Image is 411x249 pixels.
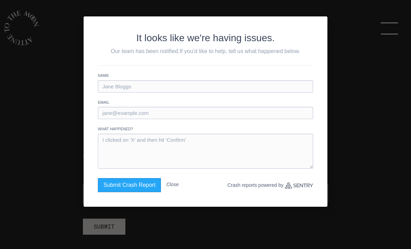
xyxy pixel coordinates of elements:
span: If you'd like to help, tell us what happened below. [180,48,300,54]
h2: It looks like we're having issues. [98,31,313,45]
label: Name [98,73,313,79]
input: jane@example.com [98,107,313,119]
input: Jane Bloggs [98,80,313,93]
a: Sentry [285,182,313,189]
p: Our team has been notified. [98,47,313,56]
label: Email [98,100,313,105]
p: Crash reports powered by [227,178,313,192]
button: Submit Crash Report [98,178,161,192]
button: Close [166,178,179,191]
label: What happened? [98,126,313,132]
